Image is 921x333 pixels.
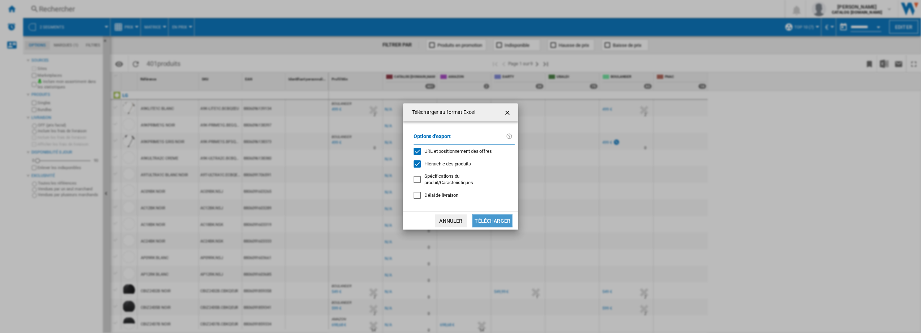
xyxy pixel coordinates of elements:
[504,108,512,117] ng-md-icon: getI18NText('BUTTONS.CLOSE_DIALOG')
[472,214,512,227] button: Télécharger
[435,214,467,227] button: Annuler
[414,192,515,199] md-checkbox: Délai de livraison
[424,161,471,166] span: Hiérarchie des produits
[424,173,509,186] div: S'applique uniquement à la vision catégorie
[414,148,509,155] md-checkbox: URL et positionnement des offres
[501,105,515,120] button: getI18NText('BUTTONS.CLOSE_DIALOG')
[424,192,458,198] span: Délai de livraison
[424,173,473,185] span: Spécifications du produit/Caractéristiques
[409,109,475,116] h4: Télécharger au format Excel
[424,148,492,154] span: URL et positionnement des offres
[414,160,509,167] md-checkbox: Hiérarchie des produits
[414,132,506,146] label: Options d'export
